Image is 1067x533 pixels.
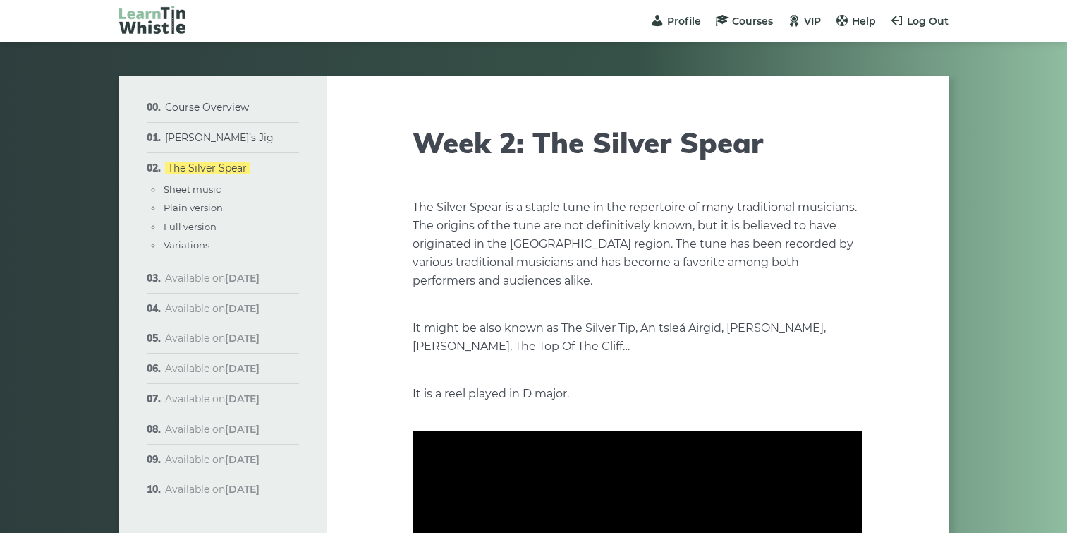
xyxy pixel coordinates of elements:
a: [PERSON_NAME]’s Jig [165,131,274,144]
img: LearnTinWhistle.com [119,6,185,34]
p: It is a reel played in D major. [413,385,862,403]
a: The Silver Spear [165,162,250,174]
h1: Week 2: The Silver Spear [413,126,862,160]
p: It might be also known as The Silver Tip, An tsleá Airgid, [PERSON_NAME], [PERSON_NAME], The Top ... [413,319,862,356]
strong: [DATE] [225,393,260,405]
span: Profile [667,15,701,28]
a: Courses [715,15,773,28]
strong: [DATE] [225,302,260,315]
a: Help [835,15,876,28]
span: Log Out [907,15,949,28]
span: Available on [165,483,260,496]
span: Available on [165,302,260,315]
a: Plain version [164,202,223,213]
strong: [DATE] [225,483,260,496]
a: Sheet music [164,184,221,195]
strong: [DATE] [225,272,260,285]
span: Available on [165,362,260,375]
span: Help [852,15,876,28]
a: Profile [650,15,701,28]
strong: [DATE] [225,453,260,466]
a: Log Out [890,15,949,28]
span: Available on [165,423,260,436]
strong: [DATE] [225,332,260,345]
span: Available on [165,453,260,466]
a: Course Overview [165,101,249,114]
a: VIP [787,15,821,28]
p: The Silver Spear is a staple tune in the repertoire of many traditional musicians. The origins of... [413,198,862,290]
strong: [DATE] [225,362,260,375]
strong: [DATE] [225,423,260,436]
a: Full version [164,221,217,232]
span: VIP [804,15,821,28]
span: Available on [165,272,260,285]
span: Available on [165,393,260,405]
span: Available on [165,332,260,345]
a: Variations [164,239,209,251]
span: Courses [732,15,773,28]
